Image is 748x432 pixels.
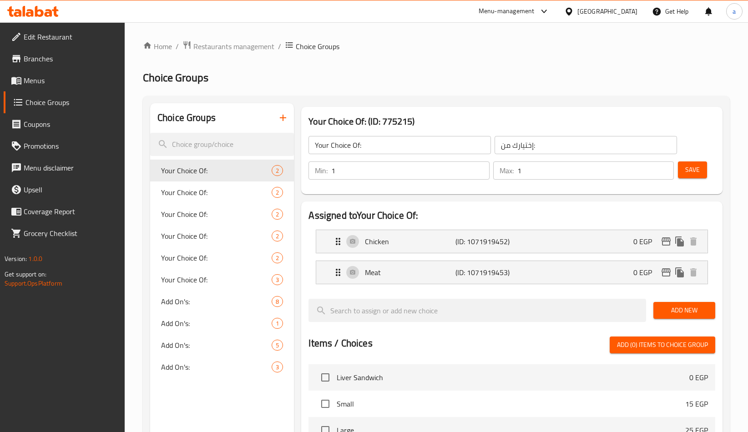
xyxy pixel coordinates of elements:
span: Promotions [24,141,118,151]
span: Coupons [24,119,118,130]
h2: Items / Choices [308,337,372,350]
span: 2 [272,232,283,241]
button: edit [659,266,673,279]
div: Add On's:1 [150,312,294,334]
a: Edit Restaurant [4,26,125,48]
div: Choices [272,231,283,241]
div: Choices [272,318,283,329]
div: Expand [316,230,707,253]
span: Your Choice Of: [161,165,272,176]
input: search [150,133,294,156]
button: duplicate [673,266,687,279]
span: 1 [272,319,283,328]
span: Edit Restaurant [24,31,118,42]
li: Expand [308,226,715,257]
a: Coupons [4,113,125,135]
div: Choices [272,296,283,307]
div: Choices [272,165,283,176]
nav: breadcrumb [143,40,730,52]
a: Upsell [4,179,125,201]
h2: Choice Groups [157,111,216,125]
p: Max: [500,165,514,176]
div: Add On's:3 [150,356,294,378]
span: Your Choice Of: [161,231,272,241]
span: Select choice [316,394,335,413]
span: Select choice [316,368,335,387]
span: 5 [272,341,283,350]
div: Choices [272,340,283,351]
span: 3 [272,276,283,284]
li: / [278,41,281,52]
span: Choice Groups [25,97,118,108]
a: Branches [4,48,125,70]
a: Menu disclaimer [4,157,125,179]
a: Restaurants management [182,40,274,52]
span: Add (0) items to choice group [617,339,708,351]
span: Menus [24,75,118,86]
span: 2 [272,254,283,262]
a: Grocery Checklist [4,222,125,244]
span: Branches [24,53,118,64]
div: Add On's:8 [150,291,294,312]
span: Add New [661,305,708,316]
button: Add New [653,302,715,319]
div: Your Choice Of:2 [150,225,294,247]
p: 0 EGP [689,372,708,383]
div: Menu-management [479,6,535,17]
span: Your Choice Of: [161,209,272,220]
div: Expand [316,261,707,284]
span: Get support on: [5,268,46,280]
a: Support.OpsPlatform [5,277,62,289]
a: Choice Groups [4,91,125,113]
li: Expand [308,257,715,288]
input: search [308,299,646,322]
button: edit [659,235,673,248]
div: Your Choice Of:2 [150,181,294,203]
div: Choices [272,362,283,372]
span: Restaurants management [193,41,274,52]
a: Promotions [4,135,125,157]
span: Coverage Report [24,206,118,217]
span: Menu disclaimer [24,162,118,173]
div: Your Choice Of:2 [150,160,294,181]
span: Add On's: [161,340,272,351]
span: Choice Groups [296,41,339,52]
p: (ID: 1071919453) [455,267,516,278]
span: Your Choice Of: [161,187,272,198]
a: Home [143,41,172,52]
div: Choices [272,274,283,285]
a: Menus [4,70,125,91]
span: 2 [272,166,283,175]
p: 0 EGP [633,267,659,278]
span: Add On's: [161,296,272,307]
span: 3 [272,363,283,372]
span: Your Choice Of: [161,274,272,285]
span: Grocery Checklist [24,228,118,239]
button: duplicate [673,235,687,248]
div: Choices [272,209,283,220]
div: Choices [272,187,283,198]
span: 2 [272,188,283,197]
span: 1.0.0 [28,253,42,265]
button: Add (0) items to choice group [610,337,715,353]
p: Meat [365,267,455,278]
span: Your Choice Of: [161,252,272,263]
span: Add On's: [161,362,272,372]
p: Chicken [365,236,455,247]
div: Add On's:5 [150,334,294,356]
h2: Assigned to Your Choice Of: [308,209,715,222]
p: 15 EGP [685,398,708,409]
span: 8 [272,297,283,306]
div: Your Choice Of:2 [150,203,294,225]
div: Choices [272,252,283,263]
span: Save [685,164,700,176]
span: Version: [5,253,27,265]
button: delete [687,235,700,248]
div: [GEOGRAPHIC_DATA] [577,6,637,16]
span: a [733,6,736,16]
span: Liver Sandwich [337,372,689,383]
div: Your Choice Of:2 [150,247,294,269]
button: delete [687,266,700,279]
span: 2 [272,210,283,219]
p: 0 EGP [633,236,659,247]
